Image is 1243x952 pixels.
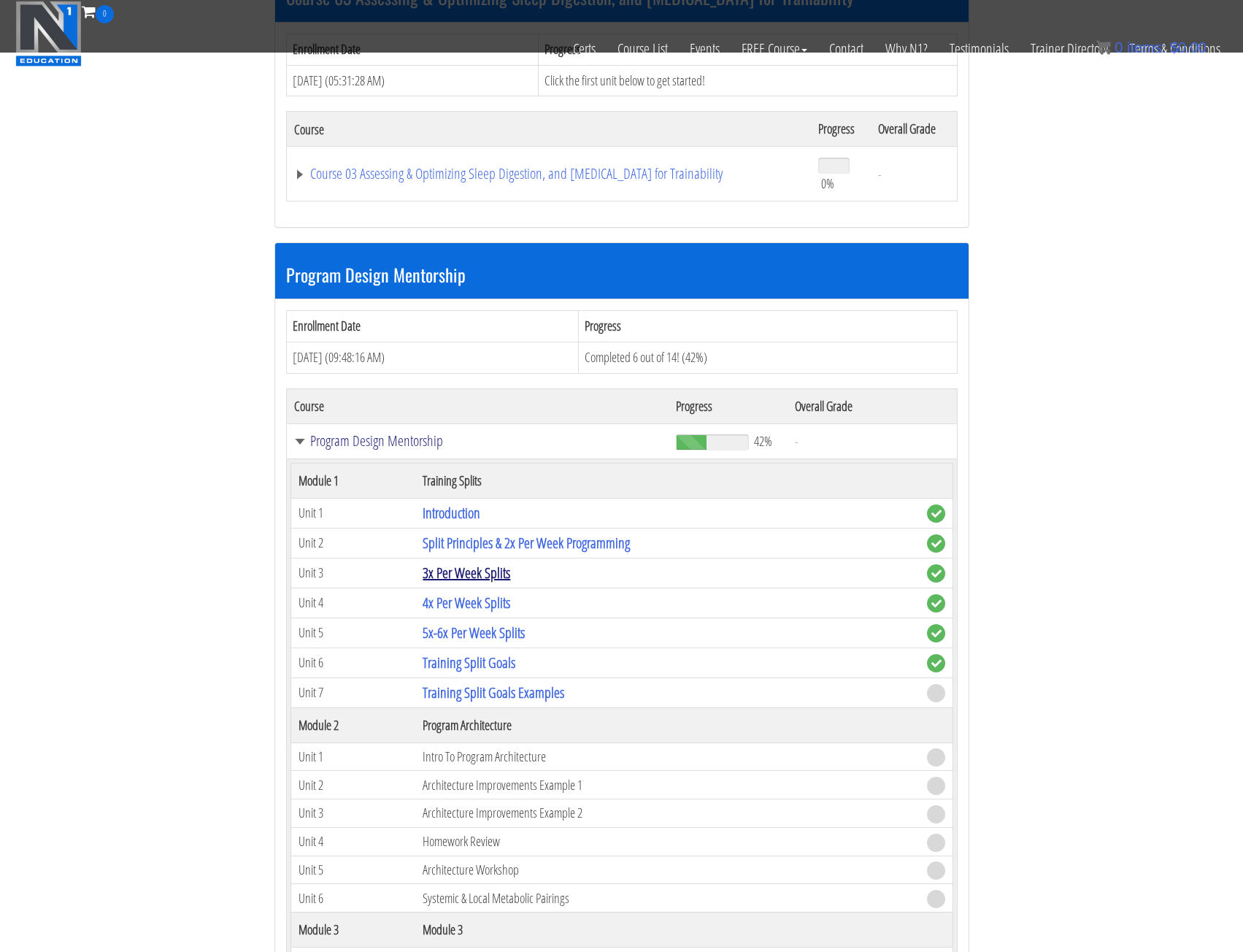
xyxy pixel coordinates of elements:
span: complete [927,624,945,642]
span: 0 [1115,39,1123,55]
a: Events [679,23,731,74]
a: Trainer Directory [1020,23,1119,74]
a: 0 items: $0.00 [1096,39,1207,55]
th: Module 3 [415,912,919,947]
a: Certs [562,23,607,74]
td: Architecture Improvements Example 2 [415,799,919,828]
th: Course [286,388,669,423]
span: complete [927,564,945,583]
td: Unit 1 [290,742,415,771]
a: Training Split Goals Examples [423,683,564,702]
a: Introduction [423,503,480,523]
th: Training Splits [415,463,919,498]
td: Unit 7 [290,677,415,707]
td: - [788,423,957,458]
td: Unit 3 [290,558,415,588]
a: Why N1? [874,23,939,74]
th: Progress [811,112,871,147]
span: complete [927,504,945,523]
td: Intro To Program Architecture [415,742,919,771]
td: Systemic & Local Metabolic Pairings [415,884,919,913]
td: [DATE] (09:48:16 AM) [286,342,579,373]
td: Unit 1 [290,498,415,528]
a: Terms & Conditions [1119,23,1231,74]
span: 42% [754,433,772,449]
a: 5x-6x Per Week Splits [423,623,525,642]
th: Course [286,112,811,147]
td: Unit 5 [290,856,415,884]
img: n1-education [15,1,82,66]
td: Unit 3 [290,799,415,828]
span: 0% [821,175,834,191]
a: 4x Per Week Splits [423,593,510,613]
a: FREE Course [731,23,818,74]
td: Unit 2 [290,528,415,558]
span: complete [927,594,945,613]
th: Program Architecture [415,707,919,742]
td: Completed 6 out of 14! (42%) [579,342,957,373]
th: Enrollment Date [286,311,579,342]
a: Testimonials [939,23,1020,74]
td: Unit 6 [290,648,415,677]
td: Architecture Workshop [415,856,919,884]
bdi: 0.00 [1170,39,1207,55]
h3: Program Design Mentorship [286,265,958,284]
a: Program Design Mentorship [294,434,661,448]
span: items: [1127,39,1166,55]
th: Overall Grade [788,388,957,423]
th: Progress [579,311,957,342]
td: - [871,147,957,201]
td: Homework Review [415,827,919,856]
a: Course 03 Assessing & Optimizing Sleep Digestion, and [MEDICAL_DATA] for Trainability [294,166,804,181]
td: Unit 6 [290,884,415,913]
img: icon11.png [1096,40,1111,55]
a: Course List [607,23,679,74]
span: 0 [96,5,114,23]
a: Split Principles & 2x Per Week Programming [423,533,630,553]
td: [DATE] (05:31:28 AM) [286,65,539,96]
span: complete [927,654,945,672]
td: Unit 2 [290,771,415,799]
span: complete [927,534,945,553]
span: $ [1170,39,1178,55]
th: Module 2 [290,707,415,742]
th: Progress [669,388,788,423]
a: Contact [818,23,874,74]
a: Training Split Goals [423,653,515,672]
td: Unit 4 [290,588,415,618]
a: 0 [82,1,114,21]
th: Overall Grade [871,112,957,147]
td: Click the first unit below to get started! [539,65,957,96]
th: Module 1 [290,463,415,498]
a: 3x Per Week Splits [423,563,510,583]
td: Architecture Improvements Example 1 [415,771,919,799]
td: Unit 4 [290,827,415,856]
td: Unit 5 [290,618,415,648]
th: Module 3 [290,912,415,947]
